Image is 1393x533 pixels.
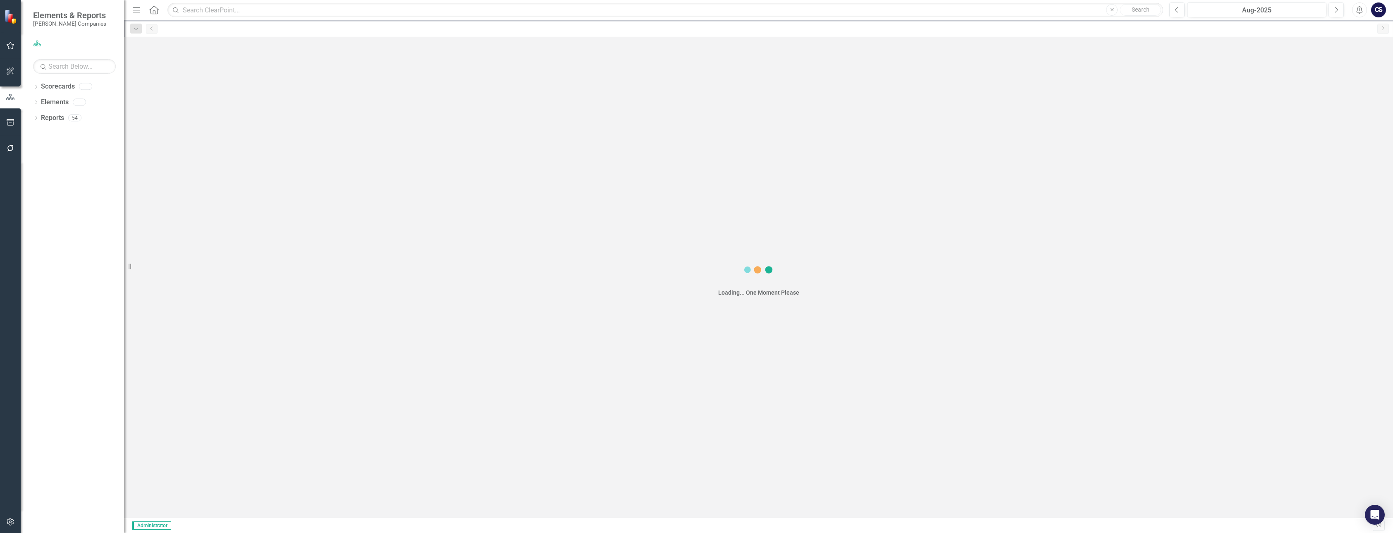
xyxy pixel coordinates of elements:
[41,82,75,91] a: Scorecards
[68,114,81,121] div: 54
[4,10,19,24] img: ClearPoint Strategy
[33,10,106,20] span: Elements & Reports
[41,113,64,123] a: Reports
[1120,4,1161,16] button: Search
[718,288,799,297] div: Loading... One Moment Please
[33,59,116,74] input: Search Below...
[1187,2,1326,17] button: Aug-2025
[1132,6,1149,13] span: Search
[167,3,1163,17] input: Search ClearPoint...
[1190,5,1324,15] div: Aug-2025
[1371,2,1386,17] button: CS
[1365,505,1385,525] div: Open Intercom Messenger
[132,521,171,530] span: Administrator
[33,20,106,27] small: [PERSON_NAME] Companies
[41,98,69,107] a: Elements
